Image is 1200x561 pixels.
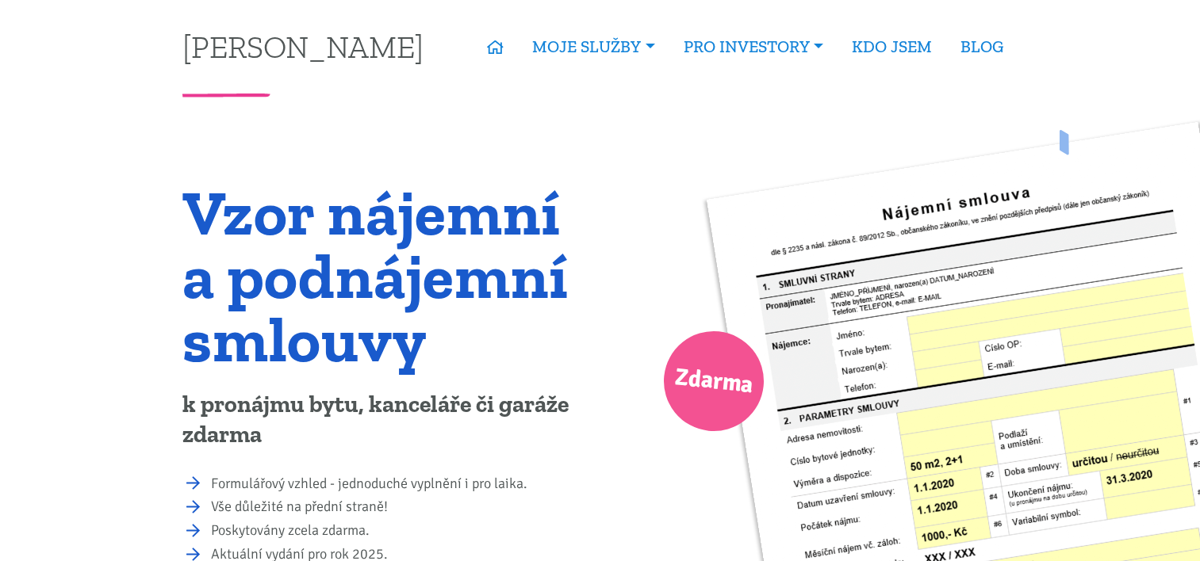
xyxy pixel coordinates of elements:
a: BLOG [946,29,1018,65]
li: Vše důležité na přední straně! [211,496,589,518]
a: KDO JSEM [838,29,946,65]
li: Formulářový vzhled - jednoduché vyplnění i pro laika. [211,473,589,495]
span: Zdarma [673,357,755,406]
a: [PERSON_NAME] [182,31,424,62]
a: PRO INVESTORY [669,29,838,65]
h1: Vzor nájemní a podnájemní smlouvy [182,181,589,371]
li: Poskytovány zcela zdarma. [211,520,589,542]
p: k pronájmu bytu, kanceláře či garáže zdarma [182,390,589,450]
a: MOJE SLUŽBY [518,29,669,65]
